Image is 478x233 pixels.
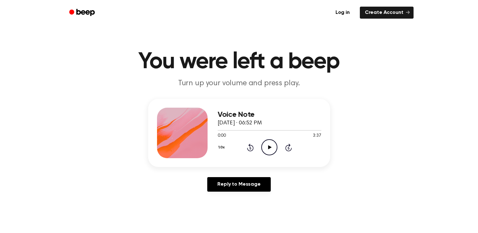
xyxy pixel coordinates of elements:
a: Beep [65,7,100,19]
span: [DATE] · 06:52 PM [218,120,262,126]
a: Create Account [360,7,414,19]
h1: You were left a beep [77,51,401,73]
h3: Voice Note [218,111,321,119]
a: Reply to Message [207,177,270,192]
button: 1.0x [218,142,227,153]
span: 3:37 [313,133,321,139]
span: 0:00 [218,133,226,139]
a: Log in [329,5,356,20]
p: Turn up your volume and press play. [118,78,360,89]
